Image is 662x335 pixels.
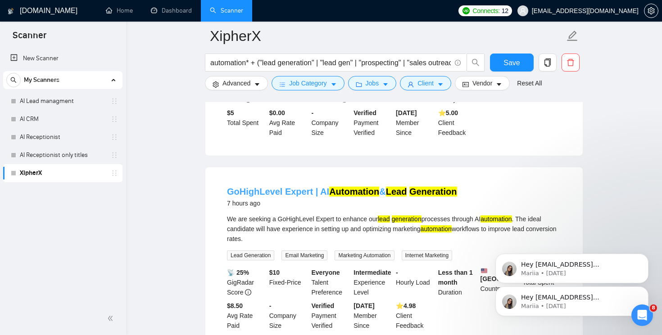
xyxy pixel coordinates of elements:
span: Hey [EMAIL_ADDRESS][DOMAIN_NAME], Looks like your Upwork agency Atlasium 7/88 AI ran out of conne... [39,97,154,220]
button: settingAdvancedcaret-down [205,76,268,90]
span: copy [539,58,556,67]
mark: automation [481,215,512,223]
span: holder [111,152,118,159]
div: Member Since [394,108,436,138]
span: 8 [650,304,657,312]
span: delete [562,58,579,67]
span: Hey [EMAIL_ADDRESS][DOMAIN_NAME], Looks like your Upwork agency Atlasium 7/88 AI ran out of conne... [39,64,154,188]
b: $8.50 [227,302,243,309]
span: caret-down [437,81,444,88]
span: caret-down [331,81,337,88]
mark: generation [392,215,422,223]
span: search [467,58,484,67]
span: 12 [502,6,508,16]
b: Less than 1 month [438,269,473,286]
img: 🇺🇸 [481,268,487,274]
div: Payment Verified [310,301,352,331]
a: AI Lead managment [20,92,105,110]
span: double-left [107,314,116,323]
b: $ 10 [269,269,280,276]
li: New Scanner [3,49,122,67]
p: Message from Mariia, sent 1w ago [39,106,155,114]
b: [GEOGRAPHIC_DATA] [481,268,548,282]
b: Verified [354,109,376,116]
div: message notification from Mariia, 1w ago. Hey sagar@standard-marketing.ca, Looks like your Upwork... [14,57,167,87]
img: Profile image for Mariia [20,65,35,80]
button: barsJob Categorycaret-down [272,76,344,90]
b: - [312,109,314,116]
a: AI Receptionist only titles [20,146,105,164]
span: user [408,81,414,88]
span: Jobs [366,78,379,88]
button: copy [539,54,557,71]
span: info-circle [455,60,461,66]
div: Talent Preference [310,268,352,297]
span: caret-down [382,81,389,88]
button: Save [490,54,534,71]
span: search [7,77,20,83]
div: Total Spent [225,108,268,138]
mark: Generation [409,187,457,197]
span: Lead Generation [227,250,274,260]
div: Company Size [310,108,352,138]
div: Fixed-Price [268,268,310,297]
a: dashboardDashboard [151,7,192,14]
a: XipherX [20,164,105,182]
span: caret-down [254,81,260,88]
span: bars [279,81,286,88]
img: logo [8,4,14,18]
b: $0.00 [269,109,285,116]
span: holder [111,134,118,141]
button: search [6,73,21,87]
span: Vendor [472,78,492,88]
a: AI Receptionist [20,128,105,146]
b: ⭐️ 4.98 [396,302,416,309]
input: Scanner name... [210,25,565,47]
a: GoHighLevel Expert | AIAutomation&Lead Generation [227,187,457,197]
div: Member Since [352,301,394,331]
div: 7 hours ago [227,198,457,209]
b: 📡 25% [227,269,249,276]
b: [DATE] [354,302,374,309]
a: AI CRM [20,110,105,128]
mark: Automation [329,187,379,197]
button: userClientcaret-down [400,76,451,90]
div: Duration [436,268,479,297]
div: Experience Level [352,268,394,297]
span: caret-down [496,81,502,88]
iframe: Intercom notifications message [482,197,662,331]
mark: lead [378,215,390,223]
mark: Lead [386,187,407,197]
span: Advanced [222,78,250,88]
iframe: Intercom live chat [631,304,653,326]
button: idcardVendorcaret-down [455,76,510,90]
span: Marketing Automation [335,250,394,260]
b: - [396,269,398,276]
span: idcard [462,81,469,88]
div: Client Feedback [436,108,479,138]
b: [DATE] [396,109,417,116]
b: - [269,302,272,309]
input: Search Freelance Jobs... [210,57,451,68]
span: setting [213,81,219,88]
span: Email Marketing [281,250,327,260]
span: holder [111,98,118,105]
b: $ 5 [227,109,234,116]
a: searchScanner [210,7,243,14]
span: Connects: [472,6,499,16]
li: My Scanners [3,71,122,182]
span: edit [567,30,578,42]
a: Reset All [517,78,542,88]
div: Country [479,268,521,297]
div: Client Feedback [394,301,436,331]
button: delete [562,54,580,71]
a: setting [644,7,658,14]
b: ⭐️ 5.00 [438,109,458,116]
span: info-circle [245,289,251,295]
div: Avg Rate Paid [268,108,310,138]
div: Avg Rate Paid [225,301,268,331]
